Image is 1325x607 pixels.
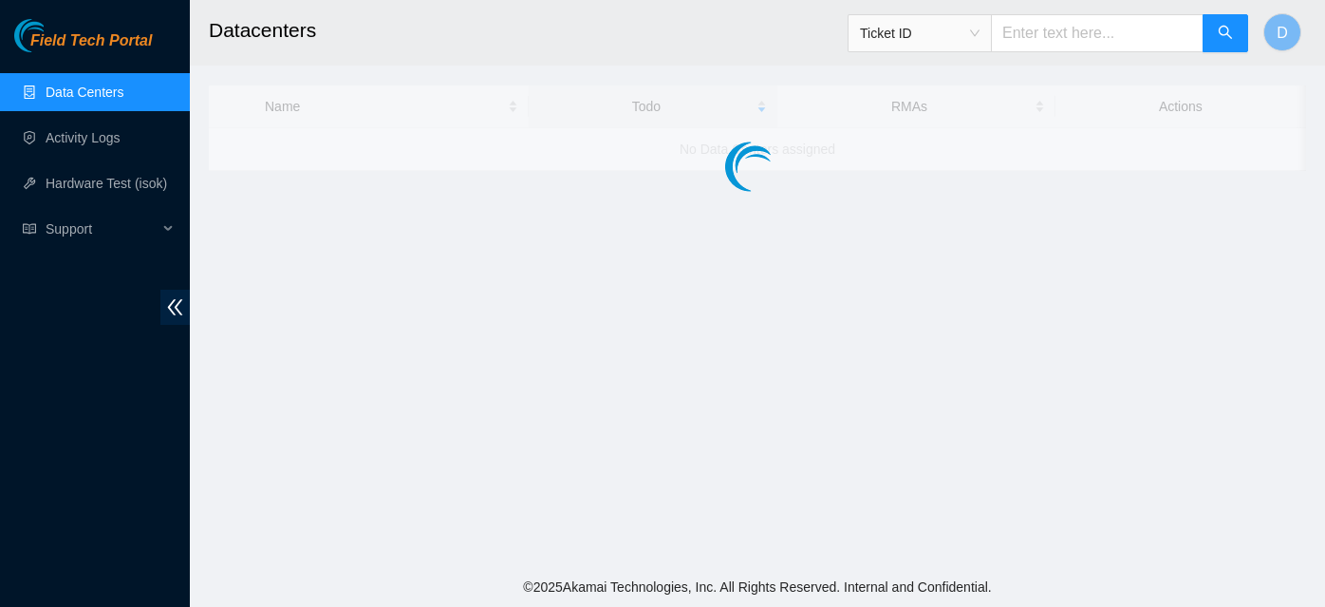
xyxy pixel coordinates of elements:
[23,222,36,236] span: read
[1218,25,1233,43] span: search
[1203,14,1248,52] button: search
[1277,21,1288,45] span: D
[190,567,1325,607] footer: © 2025 Akamai Technologies, Inc. All Rights Reserved. Internal and Confidential.
[46,85,123,100] a: Data Centers
[46,210,158,248] span: Support
[46,130,121,145] a: Activity Logs
[14,34,152,59] a: Akamai TechnologiesField Tech Portal
[30,32,152,50] span: Field Tech Portal
[860,19,980,47] span: Ticket ID
[991,14,1204,52] input: Enter text here...
[46,176,167,191] a: Hardware Test (isok)
[14,19,96,52] img: Akamai Technologies
[1263,13,1301,51] button: D
[160,290,190,325] span: double-left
